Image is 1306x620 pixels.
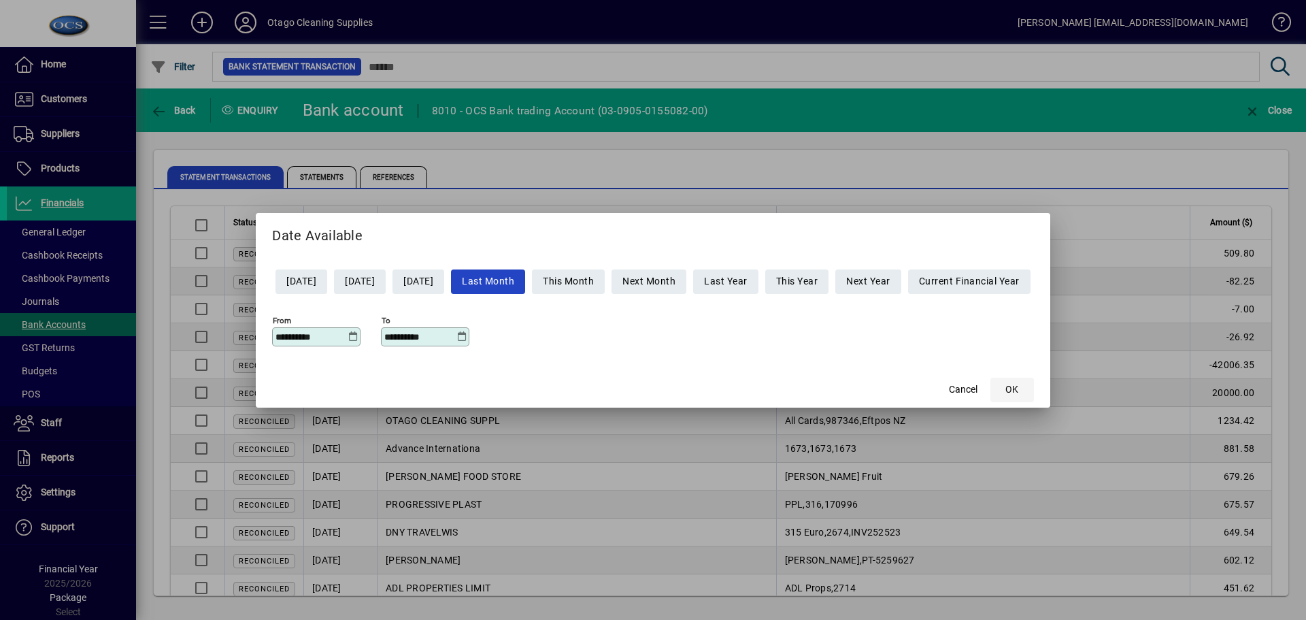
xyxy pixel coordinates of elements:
span: [DATE] [403,270,433,293]
span: Cancel [949,382,977,397]
span: OK [1005,382,1018,397]
span: [DATE] [286,270,316,293]
button: [DATE] [392,270,444,294]
button: This Month [532,270,605,294]
span: Current Financial Year [919,270,1020,293]
span: Next Year [846,270,890,293]
span: Last Year [704,270,748,293]
span: Next Month [622,270,675,293]
h2: Date Available [256,213,1050,252]
button: [DATE] [334,270,386,294]
span: This Month [543,270,594,293]
button: [DATE] [275,270,327,294]
button: Last Year [693,270,758,294]
span: [DATE] [345,270,375,293]
button: Current Financial Year [908,270,1031,294]
span: Last Month [462,270,514,293]
button: Next Year [835,270,901,294]
button: Next Month [612,270,686,294]
button: Last Month [451,270,525,294]
mat-label: To [382,315,390,325]
button: This Year [765,270,829,294]
mat-label: From [273,315,291,325]
span: This Year [776,270,818,293]
button: OK [990,378,1034,402]
button: Cancel [941,378,985,402]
